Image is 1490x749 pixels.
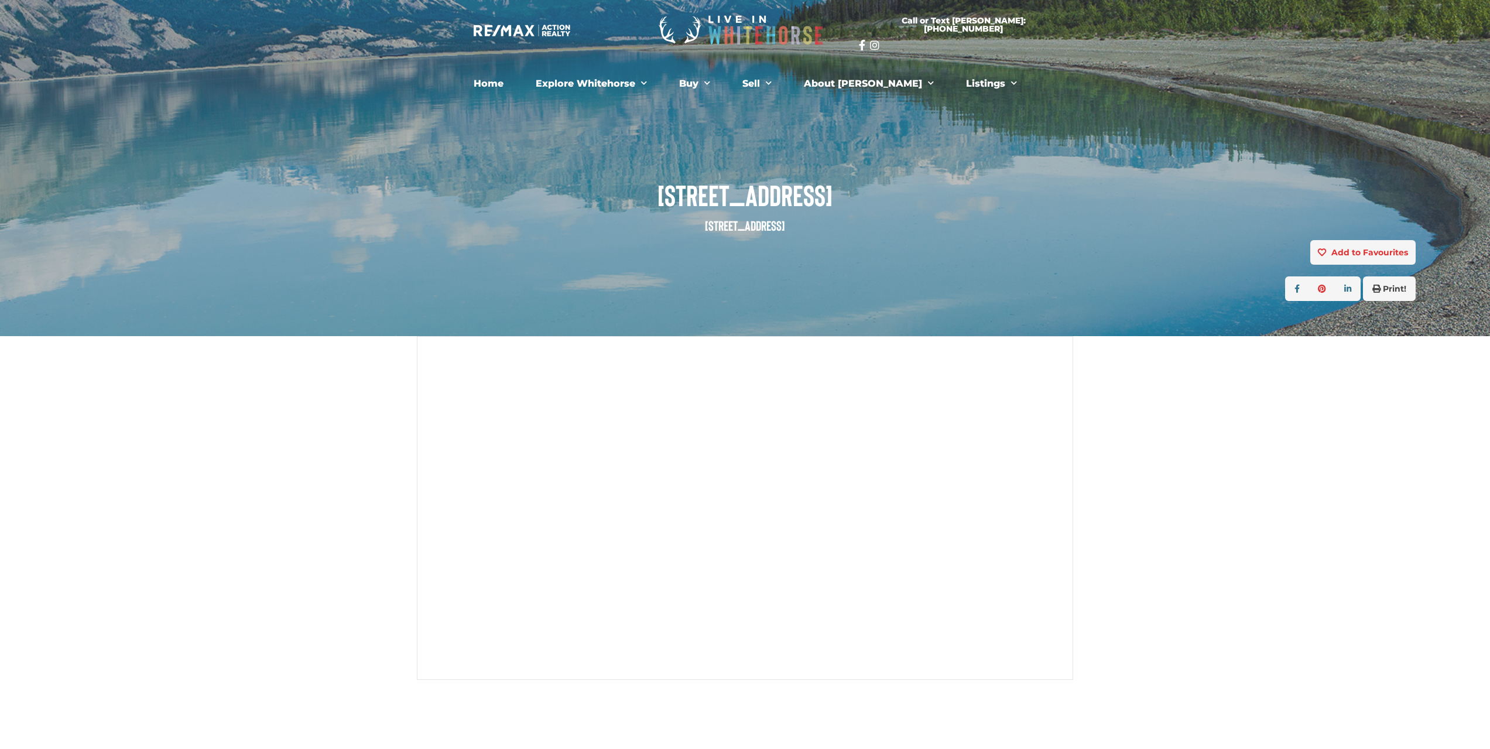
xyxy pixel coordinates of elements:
[873,16,1054,33] span: Call or Text [PERSON_NAME]: [PHONE_NUMBER]
[1310,240,1416,265] button: Add to Favourites
[705,217,785,234] small: [STREET_ADDRESS]
[465,72,512,95] a: Home
[734,72,780,95] a: Sell
[670,72,719,95] a: Buy
[1383,283,1406,294] strong: Print!
[957,72,1026,95] a: Listings
[795,72,943,95] a: About [PERSON_NAME]
[423,72,1067,95] nav: Menu
[1331,247,1408,258] strong: Add to Favourites
[527,72,656,95] a: Explore Whitehorse
[74,179,1416,211] span: [STREET_ADDRESS]
[1363,276,1416,301] button: Print!
[859,9,1068,40] a: Call or Text [PERSON_NAME]: [PHONE_NUMBER]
